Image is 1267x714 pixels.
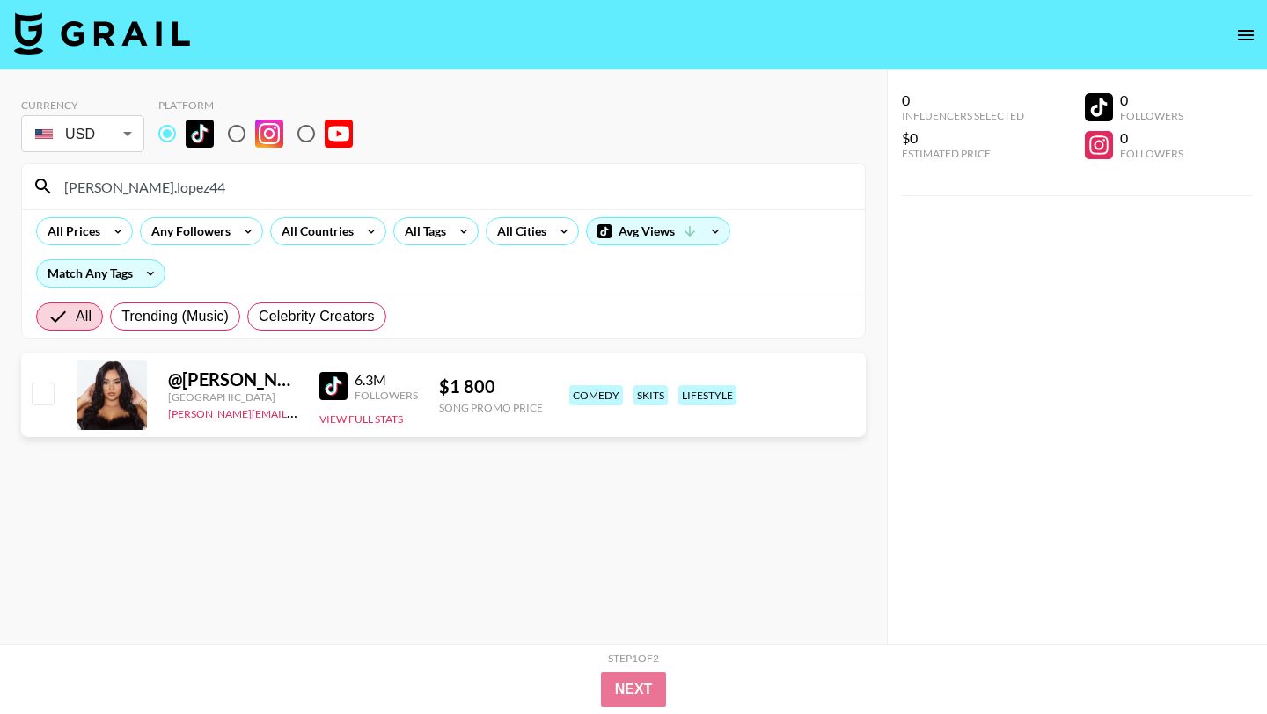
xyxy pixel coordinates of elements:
[355,389,418,402] div: Followers
[168,368,298,390] div: @ [PERSON_NAME].lopez44
[319,412,403,426] button: View Full Stats
[21,98,144,112] div: Currency
[271,218,357,244] div: All Countries
[601,672,667,707] button: Next
[569,385,623,405] div: comedy
[1228,18,1263,53] button: open drawer
[902,109,1024,122] div: Influencers Selected
[255,120,283,148] img: Instagram
[76,306,92,327] span: All
[439,375,543,397] div: $ 1 800
[902,91,1024,109] div: 0
[439,401,543,414] div: Song Promo Price
[1120,91,1183,109] div: 0
[1120,109,1183,122] div: Followers
[1120,147,1183,160] div: Followers
[37,260,165,287] div: Match Any Tags
[394,218,450,244] div: All Tags
[25,119,141,149] div: USD
[319,372,348,400] img: TikTok
[186,120,214,148] img: TikTok
[325,120,353,148] img: YouTube
[678,385,736,405] div: lifestyle
[259,306,375,327] span: Celebrity Creators
[902,147,1024,160] div: Estimated Price
[1120,129,1183,147] div: 0
[54,172,854,200] input: Search by User Name
[14,12,190,55] img: Grail Talent
[633,385,668,405] div: skits
[1179,626,1246,693] iframe: Drift Widget Chat Controller
[902,129,1024,147] div: $0
[121,306,229,327] span: Trending (Music)
[37,218,104,244] div: All Prices
[168,390,298,404] div: [GEOGRAPHIC_DATA]
[168,404,428,420] a: [PERSON_NAME][EMAIL_ADDRESS][DOMAIN_NAME]
[355,371,418,389] div: 6.3M
[608,652,659,665] div: Step 1 of 2
[587,218,729,244] div: Avg Views
[487,218,550,244] div: All Cities
[158,98,367,112] div: Platform
[141,218,234,244] div: Any Followers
